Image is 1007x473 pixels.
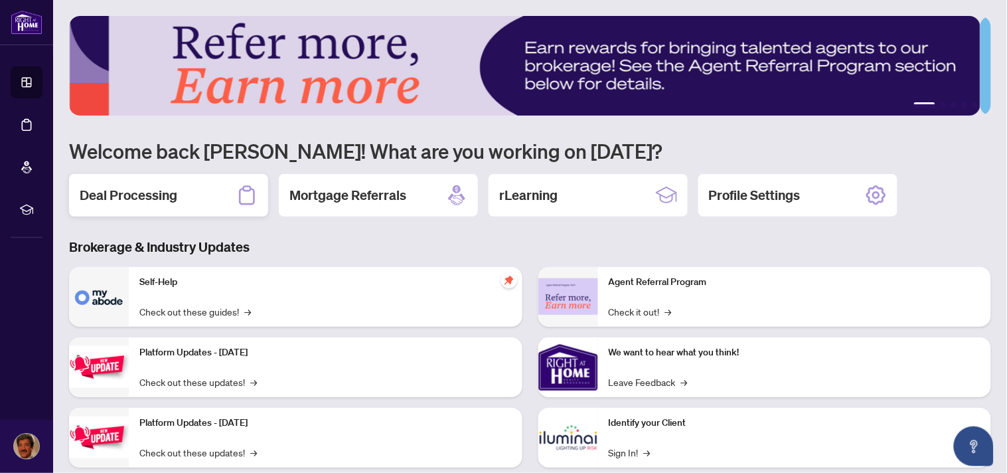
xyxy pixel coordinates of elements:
p: Self-Help [139,275,512,290]
p: Platform Updates - [DATE] [139,416,512,430]
a: Check out these updates!→ [139,445,257,460]
span: → [665,304,672,319]
a: Check out these updates!→ [139,375,257,389]
img: Slide 0 [69,16,980,116]
h2: Profile Settings [709,186,801,205]
a: Check it out!→ [609,304,672,319]
img: Platform Updates - July 21, 2025 [69,346,129,388]
a: Leave Feedback→ [609,375,688,389]
p: We want to hear what you think! [609,345,981,360]
img: We want to hear what you think! [538,337,598,397]
button: 1 [914,102,935,108]
img: Profile Icon [14,434,39,459]
p: Identify your Client [609,416,981,430]
span: → [244,304,251,319]
span: → [250,445,257,460]
h2: Mortgage Referrals [289,186,406,205]
img: Agent Referral Program [538,278,598,315]
a: Sign In!→ [609,445,651,460]
span: → [644,445,651,460]
p: Platform Updates - [DATE] [139,345,512,360]
h3: Brokerage & Industry Updates [69,238,991,256]
p: Agent Referral Program [609,275,981,290]
button: 2 [941,102,946,108]
a: Check out these guides!→ [139,304,251,319]
img: Platform Updates - July 8, 2025 [69,417,129,458]
button: 4 [962,102,967,108]
img: logo [11,10,42,35]
span: pushpin [501,272,517,288]
h1: Welcome back [PERSON_NAME]! What are you working on [DATE]? [69,138,991,163]
h2: rLearning [499,186,558,205]
button: 5 [972,102,978,108]
button: Open asap [954,426,994,466]
h2: Deal Processing [80,186,177,205]
img: Identify your Client [538,408,598,468]
button: 3 [951,102,957,108]
span: → [250,375,257,389]
img: Self-Help [69,267,129,327]
span: → [681,375,688,389]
